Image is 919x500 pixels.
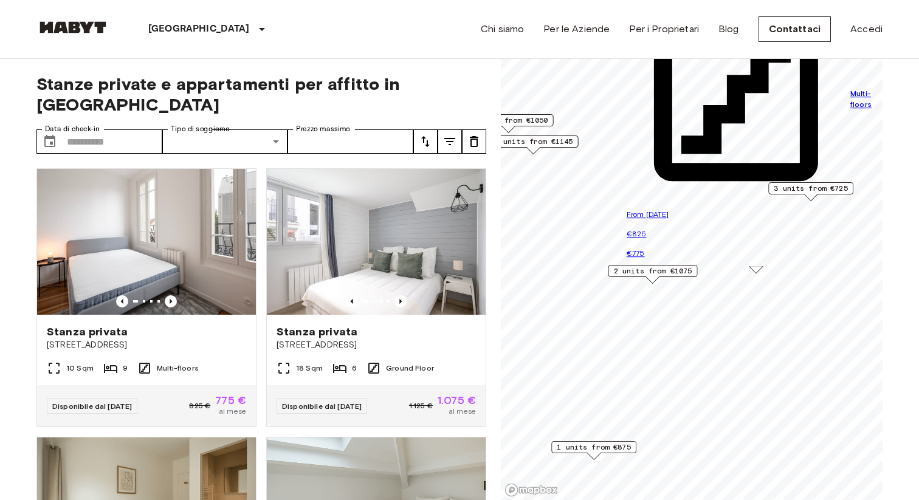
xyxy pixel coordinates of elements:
[481,22,524,36] a: Chi siamo
[386,363,434,374] span: Ground Floor
[52,402,132,411] span: Disponibile dal [DATE]
[462,129,486,154] button: tune
[37,169,256,315] img: Marketing picture of unit FR-18-004-001-04
[504,483,558,497] a: Mapbox logo
[627,210,669,219] span: From [DATE]
[47,324,128,339] span: Stanza privata
[449,406,476,417] span: al mese
[282,402,362,411] span: Disponibile dal [DATE]
[470,115,548,126] span: 2 units from €1050
[47,339,246,351] span: [STREET_ADDRESS]
[495,136,573,147] span: 1 units from €1145
[352,363,357,374] span: 6
[346,295,358,307] button: Previous image
[148,22,250,36] p: [GEOGRAPHIC_DATA]
[45,124,100,134] label: Data di check-in
[438,129,462,154] button: tune
[171,124,230,134] label: Tipo di soggiorno
[266,168,486,427] a: Marketing picture of unit FR-18-001-002-02HPrevious imagePrevious imageStanza privata[STREET_ADDR...
[551,441,636,460] div: Map marker
[219,406,246,417] span: al mese
[627,228,886,240] p: €825
[608,265,698,284] div: Map marker
[296,124,350,134] label: Prezzo massimo
[267,169,486,315] img: Marketing picture of unit FR-18-001-002-02H
[850,22,883,36] a: Accedi
[759,16,831,42] a: Contattaci
[394,295,407,307] button: Previous image
[850,88,886,110] span: Multi-floors
[464,114,554,133] div: Map marker
[116,295,128,307] button: Previous image
[557,442,631,453] span: 1 units from €875
[189,400,210,411] span: 825 €
[413,129,438,154] button: tune
[627,247,886,259] p: €775
[123,363,128,374] span: 9
[409,400,433,411] span: 1.125 €
[718,22,739,36] a: Blog
[36,21,109,33] img: Habyt
[543,22,610,36] a: Per le Aziende
[157,363,199,374] span: Multi-floors
[614,265,692,276] span: 2 units from €1075
[438,395,476,406] span: 1.075 €
[36,74,486,115] span: Stanze private e appartamenti per affitto in [GEOGRAPHIC_DATA]
[296,363,323,374] span: 18 Sqm
[36,168,256,427] a: Marketing picture of unit FR-18-004-001-04Previous imagePrevious imageStanza privata[STREET_ADDRE...
[489,135,579,154] div: Map marker
[215,395,246,406] span: 775 €
[165,295,177,307] button: Previous image
[66,363,94,374] span: 10 Sqm
[629,22,699,36] a: Per i Proprietari
[277,339,476,351] span: [STREET_ADDRESS]
[38,129,62,154] button: Choose date
[277,324,357,339] span: Stanza privata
